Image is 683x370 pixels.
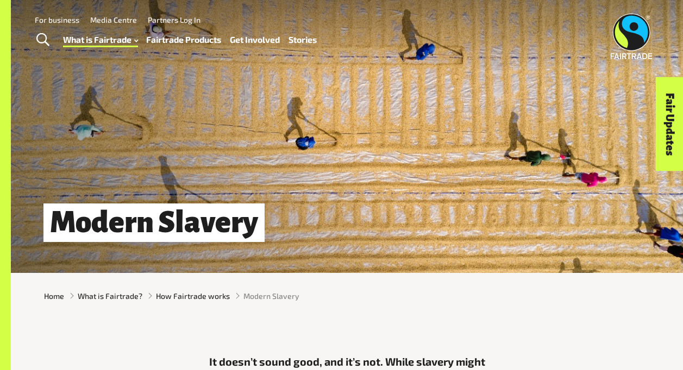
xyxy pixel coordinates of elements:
[63,32,138,47] a: What is Fairtrade
[611,14,653,59] img: Fairtrade Australia New Zealand logo
[78,290,142,302] a: What is Fairtrade?
[43,203,265,242] h1: Modern Slavery
[148,15,200,24] a: Partners Log In
[44,290,64,302] a: Home
[90,15,137,24] a: Media Centre
[156,290,230,302] a: How Fairtrade works
[29,27,56,54] a: Toggle Search
[289,32,317,47] a: Stories
[243,290,299,302] span: Modern Slavery
[35,15,79,24] a: For business
[146,32,221,47] a: Fairtrade Products
[230,32,280,47] a: Get Involved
